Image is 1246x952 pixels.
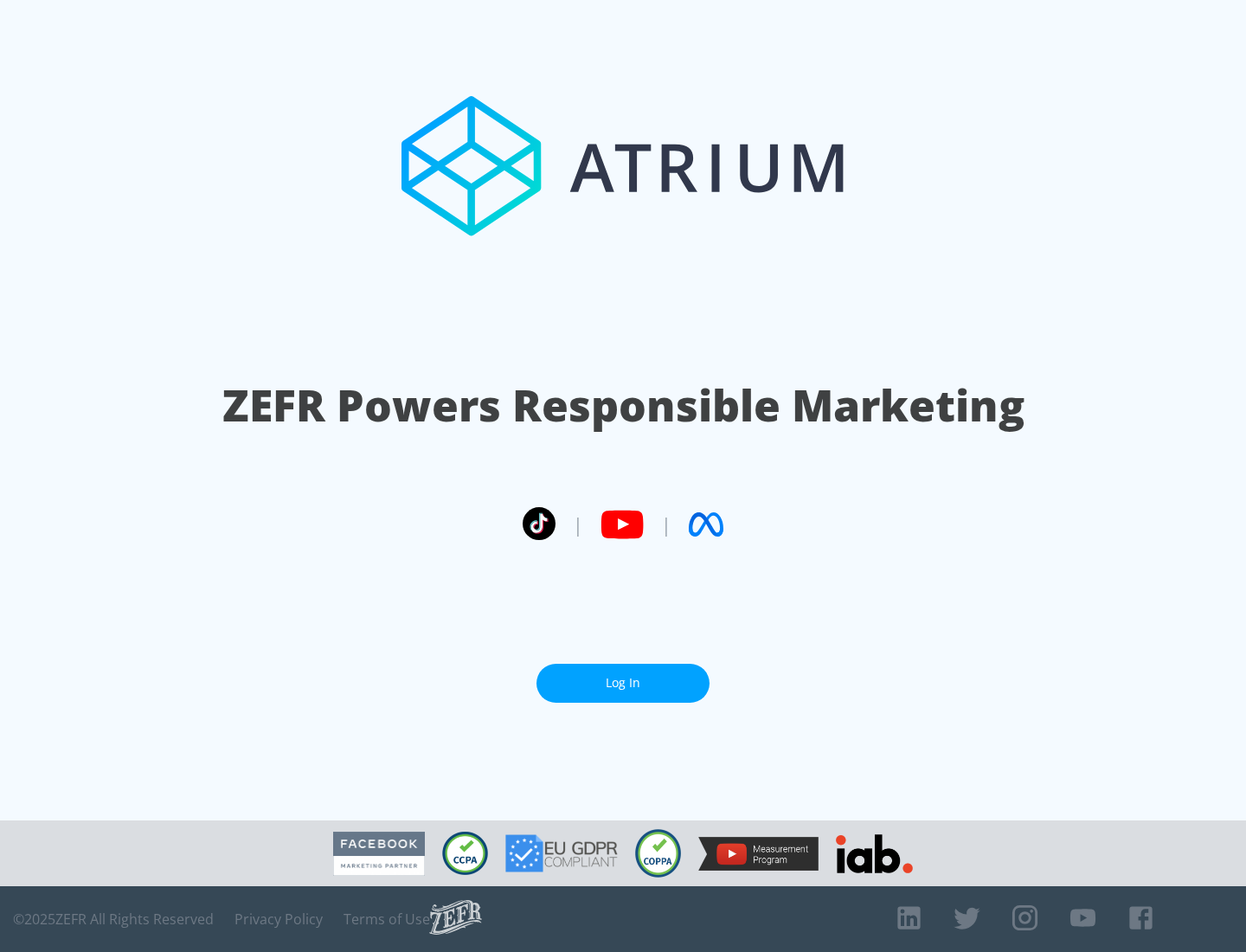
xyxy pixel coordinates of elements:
span: | [661,511,671,537]
img: Facebook Marketing Partner [333,832,425,876]
span: | [573,511,583,537]
h1: ZEFR Powers Responsible Marketing [222,376,1024,435]
img: GDPR Compliant [505,834,618,872]
a: Privacy Policy [234,910,323,928]
a: Terms of Use [344,910,430,928]
img: CCPA Compliant [442,832,488,875]
img: COPPA Compliant [635,829,681,878]
img: YouTube Measurement Program [698,837,819,871]
span: © 2025 ZEFR All Rights Reserved [13,910,214,928]
img: IAB [836,834,913,873]
a: Log In [536,664,710,703]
